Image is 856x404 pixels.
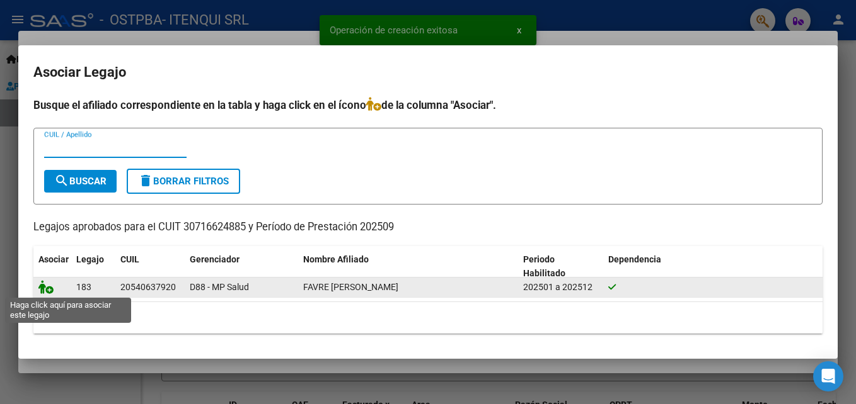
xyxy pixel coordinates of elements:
[33,97,823,113] h4: Busque el afiliado correspondiente en la tabla y haga click en el ícono de la columna "Asociar".
[33,220,823,235] p: Legajos aprobados para el CUIT 30716624885 y Período de Prestación 202509
[138,173,153,188] mat-icon: delete
[33,302,823,334] div: 1 registros
[44,170,117,193] button: Buscar
[813,361,843,391] div: Open Intercom Messenger
[523,254,565,279] span: Periodo Habilitado
[608,254,661,264] span: Dependencia
[120,280,176,295] div: 20540637920
[54,173,69,188] mat-icon: search
[71,246,115,288] datatable-header-cell: Legajo
[185,246,298,288] datatable-header-cell: Gerenciador
[33,246,71,288] datatable-header-cell: Asociar
[120,254,139,264] span: CUIL
[298,246,518,288] datatable-header-cell: Nombre Afiliado
[76,254,104,264] span: Legajo
[76,282,91,292] span: 183
[33,60,823,84] h2: Asociar Legajo
[190,282,249,292] span: D88 - MP Salud
[303,254,369,264] span: Nombre Afiliado
[190,254,240,264] span: Gerenciador
[518,246,603,288] datatable-header-cell: Periodo Habilitado
[138,176,229,187] span: Borrar Filtros
[38,254,69,264] span: Asociar
[115,246,185,288] datatable-header-cell: CUIL
[523,280,598,295] div: 202501 a 202512
[54,176,107,187] span: Buscar
[303,282,398,292] span: FAVRE RENZO NICOLAS
[127,169,240,194] button: Borrar Filtros
[603,246,823,288] datatable-header-cell: Dependencia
